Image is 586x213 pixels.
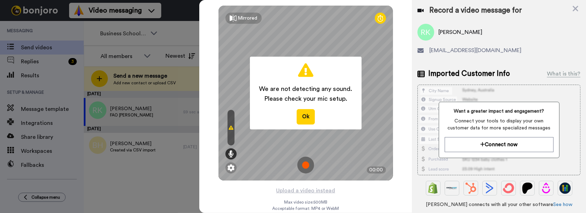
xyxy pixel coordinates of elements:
[428,69,510,79] span: Imported Customer Info
[272,206,339,211] span: Acceptable format: MP4 or WebM
[259,94,352,104] span: Please check your mic setup.
[484,183,495,194] img: ActiveCampaign
[445,118,554,132] span: Connect your tools to display your own customer data for more specialized messages
[541,183,552,194] img: Drip
[522,183,533,194] img: Patreon
[553,202,572,207] a: See how
[465,183,476,194] img: Hubspot
[429,46,521,55] span: [EMAIL_ADDRESS][DOMAIN_NAME]
[417,201,580,208] span: [PERSON_NAME] connects with all your other software
[503,183,514,194] img: ConvertKit
[297,157,314,173] img: ic_record_start.svg
[428,183,439,194] img: Shopify
[445,108,554,115] span: Want a greater impact and engagement?
[274,186,337,195] button: Upload a video instead
[446,183,458,194] img: Ontraport
[284,199,327,205] span: Max video size: 500 MB
[559,183,571,194] img: GoHighLevel
[228,164,235,171] img: ic_gear.svg
[547,70,580,78] div: What is this?
[297,109,315,124] button: Ok
[367,166,386,173] div: 00:00
[259,84,352,94] span: We are not detecting any sound.
[445,137,554,152] button: Connect now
